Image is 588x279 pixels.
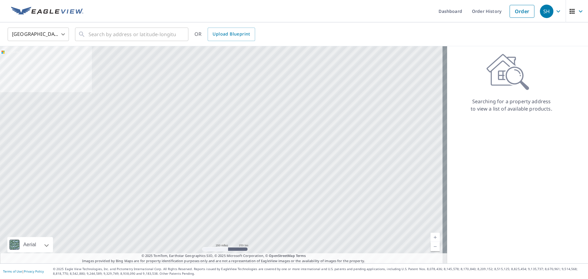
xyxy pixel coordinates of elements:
a: Order [510,5,534,18]
span: Upload Blueprint [213,30,250,38]
a: OpenStreetMap [269,253,295,258]
a: Current Level 5, Zoom In [431,233,440,242]
p: Searching for a property address to view a list of available products. [470,98,552,112]
a: Terms [296,253,306,258]
div: OR [194,28,255,41]
div: SH [540,5,553,18]
a: Upload Blueprint [208,28,255,41]
img: EV Logo [11,7,83,16]
a: Terms of Use [3,269,22,273]
div: [GEOGRAPHIC_DATA] [8,26,69,43]
a: Current Level 5, Zoom Out [431,242,440,251]
a: Privacy Policy [24,269,44,273]
input: Search by address or latitude-longitude [89,26,176,43]
div: Aerial [21,237,38,252]
span: © 2025 TomTom, Earthstar Geographics SIO, © 2025 Microsoft Corporation, © [141,253,306,258]
p: © 2025 Eagle View Technologies, Inc. and Pictometry International Corp. All Rights Reserved. Repo... [53,267,585,276]
p: | [3,270,44,273]
div: Aerial [7,237,53,252]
